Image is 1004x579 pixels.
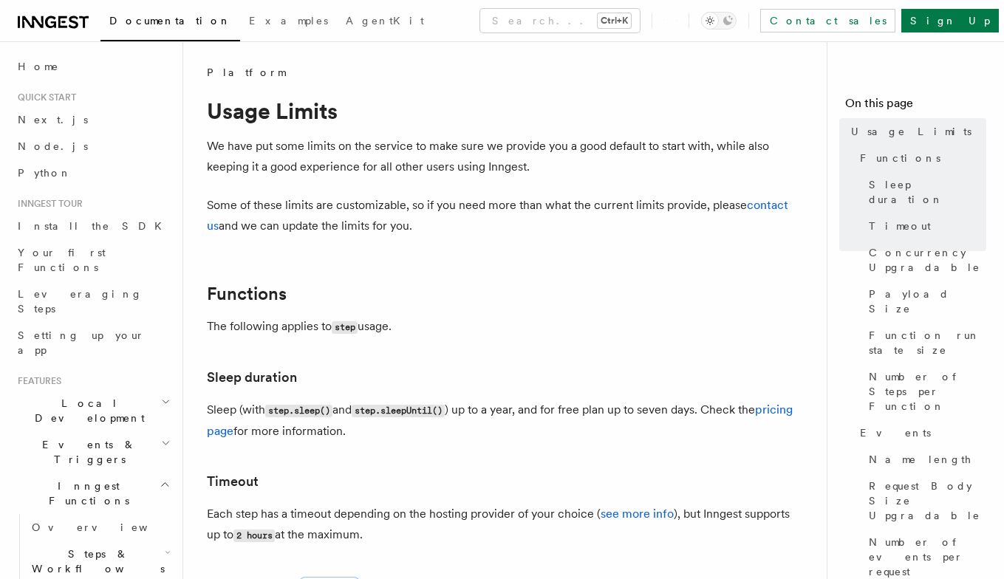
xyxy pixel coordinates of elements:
span: Usage Limits [851,124,971,139]
span: Function run state size [869,328,986,357]
button: Events & Triggers [12,431,174,473]
span: Your first Functions [18,247,106,273]
a: Events [854,419,986,446]
button: Toggle dark mode [701,12,737,30]
h4: On this page [845,95,986,118]
span: Documentation [109,15,231,27]
code: step.sleepUntil() [352,405,445,417]
a: Number of Steps per Function [863,363,986,419]
p: Some of these limits are customizable, so if you need more than what the current limits provide, ... [207,195,798,236]
button: Search...Ctrl+K [480,9,640,32]
a: Name length [863,446,986,473]
a: Documentation [100,4,240,41]
a: Install the SDK [12,213,174,239]
span: Home [18,59,59,74]
span: Setting up your app [18,329,145,356]
span: Timeout [869,219,931,233]
span: Payload Size [869,287,986,316]
a: Node.js [12,133,174,160]
code: 2 hours [233,530,275,542]
a: Usage Limits [845,118,986,145]
span: Events & Triggers [12,437,161,467]
span: Python [18,167,72,179]
a: Functions [854,145,986,171]
span: Node.js [18,140,88,152]
span: Number of Steps per Function [869,369,986,414]
a: Overview [26,514,174,541]
span: Features [12,375,61,387]
a: Setting up your app [12,322,174,363]
a: Examples [240,4,337,40]
button: Local Development [12,390,174,431]
a: Concurrency Upgradable [863,239,986,281]
span: Sleep duration [869,177,986,207]
a: Timeout [863,213,986,239]
a: Your first Functions [12,239,174,281]
a: Home [12,53,174,80]
a: Python [12,160,174,186]
button: Inngest Functions [12,473,174,514]
a: see more info [601,507,674,521]
code: step [332,321,358,334]
span: Steps & Workflows [26,547,165,576]
p: Each step has a timeout depending on the hosting provider of your choice ( ), but Inngest support... [207,504,798,546]
h1: Usage Limits [207,97,798,124]
a: Payload Size [863,281,986,322]
a: Sign Up [901,9,999,32]
a: Sleep duration [863,171,986,213]
span: Functions [860,151,940,165]
span: Events [860,425,931,440]
span: Examples [249,15,328,27]
span: Concurrency Upgradable [869,245,986,275]
a: AgentKit [337,4,433,40]
span: Inngest Functions [12,479,160,508]
span: Overview [32,521,184,533]
code: step.sleep() [265,405,332,417]
span: Install the SDK [18,220,171,232]
span: Next.js [18,114,88,126]
kbd: Ctrl+K [598,13,631,28]
span: Leveraging Steps [18,288,143,315]
span: Quick start [12,92,76,103]
span: Request Body Size Upgradable [869,479,986,523]
span: Name length [869,452,972,467]
a: Leveraging Steps [12,281,174,322]
a: Function run state size [863,322,986,363]
p: The following applies to usage. [207,316,798,338]
span: Inngest tour [12,198,83,210]
a: Functions [207,284,287,304]
p: We have put some limits on the service to make sure we provide you a good default to start with, ... [207,136,798,177]
p: Sleep (with and ) up to a year, and for free plan up to seven days. Check the for more information. [207,400,798,442]
a: Timeout [207,471,259,492]
span: Platform [207,65,285,80]
span: AgentKit [346,15,424,27]
a: Next.js [12,106,174,133]
span: Local Development [12,396,161,425]
a: Sleep duration [207,367,297,388]
a: Contact sales [760,9,895,32]
a: Request Body Size Upgradable [863,473,986,529]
